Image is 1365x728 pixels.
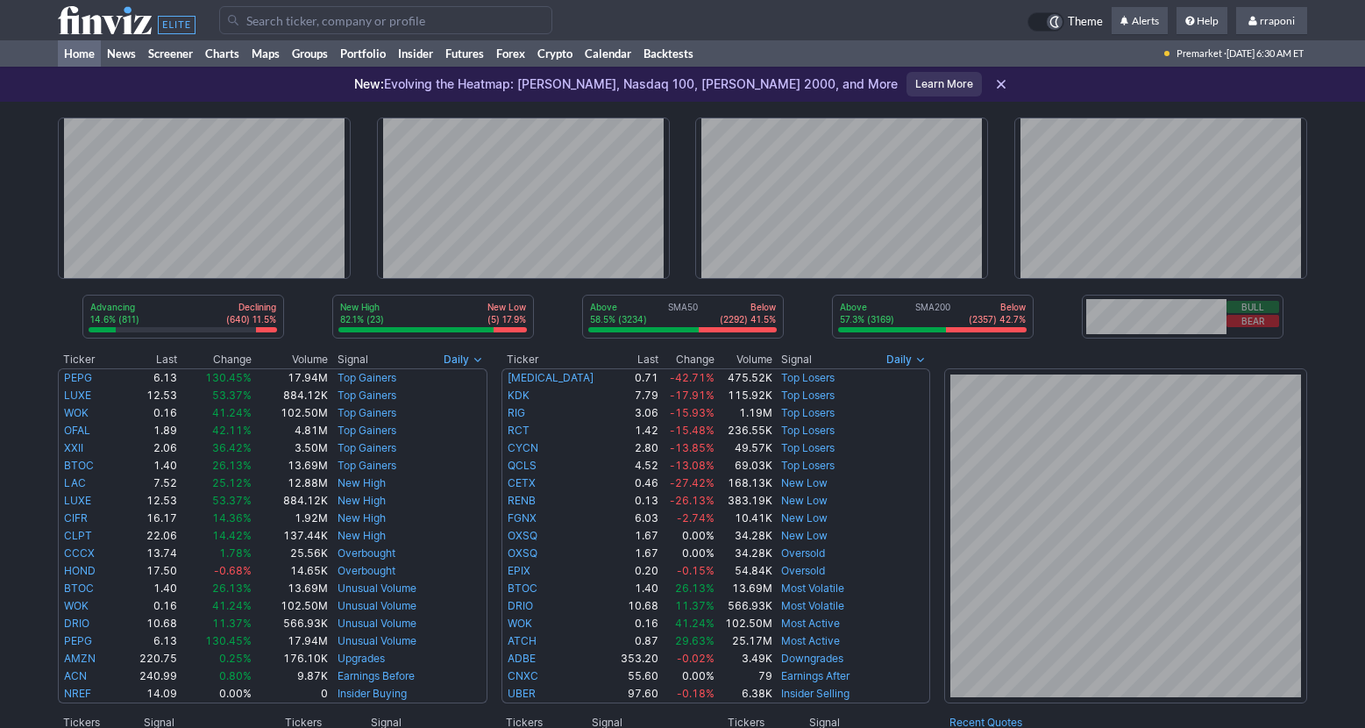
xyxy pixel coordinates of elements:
p: (2292) 41.5% [720,313,776,325]
th: Volume [252,351,328,368]
a: XXII [64,441,83,454]
a: New Low [781,494,828,507]
a: Charts [199,40,245,67]
p: Declining [226,301,276,313]
a: New Low [781,511,828,525]
span: Signal [338,353,368,367]
a: CIFR [64,511,88,525]
a: Learn More [906,72,982,96]
span: 53.37% [212,494,252,507]
a: Top Gainers [338,441,396,454]
a: ACN [64,669,87,682]
td: 240.99 [117,667,179,685]
a: WOK [508,617,532,630]
a: BTOC [64,459,94,472]
td: 1.19M [715,404,774,422]
p: Above [590,301,647,313]
a: Top Gainers [338,424,396,437]
td: 2.80 [612,439,659,457]
span: -15.93% [670,406,714,419]
span: -26.13% [670,494,714,507]
td: 13.69M [715,580,774,597]
a: Insider Buying [338,687,407,700]
a: New High [338,494,386,507]
div: SMA50 [588,301,778,327]
td: 0.87 [612,632,659,650]
a: ATCH [508,634,537,647]
a: Top Gainers [338,459,396,472]
th: Change [178,351,252,368]
td: 12.88M [252,475,328,492]
p: 57.3% (3169) [840,313,894,325]
td: 3.50M [252,439,328,457]
td: 25.56K [252,545,328,562]
a: rraponi [1236,7,1307,35]
a: RCT [508,424,530,437]
td: 49.57K [715,439,774,457]
td: 1.40 [612,580,659,597]
a: CCCX [64,546,95,560]
td: 10.68 [117,615,179,632]
a: UBER [508,687,536,700]
td: 4.81M [252,422,328,439]
p: Above [840,301,894,313]
div: SMA200 [838,301,1027,327]
td: 220.75 [117,650,179,667]
td: 236.55K [715,422,774,439]
td: 884.12K [252,387,328,404]
span: -0.18% [677,687,714,700]
span: Premarket · [1177,40,1226,67]
td: 7.79 [612,387,659,404]
a: LUXE [64,389,91,402]
span: -2.74% [677,511,714,525]
input: Search [219,6,552,34]
a: Top Losers [781,441,835,454]
a: KDK [508,389,530,402]
td: 102.50M [252,597,328,615]
td: 0.00% [178,685,252,703]
a: Insider [392,40,439,67]
th: Change [659,351,714,368]
a: Alerts [1112,7,1168,35]
td: 1.89 [117,422,179,439]
td: 3.49K [715,650,774,667]
a: Downgrades [781,652,843,665]
td: 69.03K [715,457,774,475]
a: Overbought [338,546,395,560]
td: 10.41K [715,510,774,527]
td: 16.17 [117,510,179,527]
a: Top Losers [781,459,835,472]
a: BTOC [508,582,537,595]
p: Below [969,301,1026,313]
td: 9.87K [252,667,328,685]
td: 17.50 [117,562,179,580]
a: New High [338,529,386,542]
a: BTOC [64,582,94,595]
td: 6.13 [117,632,179,650]
td: 0.20 [612,562,659,580]
a: EPIX [508,564,530,577]
a: CYCN [508,441,538,454]
a: LAC [64,476,86,489]
a: Home [58,40,101,67]
span: -13.08% [670,459,714,472]
a: New Low [781,476,828,489]
a: Oversold [781,546,825,560]
a: Most Active [781,617,840,630]
td: 0.00% [659,667,714,685]
span: 0.25% [219,652,252,665]
a: Top Gainers [338,371,396,384]
span: 41.24% [675,617,714,630]
button: Signals interval [439,351,487,368]
td: 25.17M [715,632,774,650]
a: ADBE [508,652,536,665]
a: RIG [508,406,525,419]
td: 0.71 [612,368,659,387]
td: 6.38K [715,685,774,703]
td: 102.50M [252,404,328,422]
td: 54.84K [715,562,774,580]
td: 1.67 [612,545,659,562]
a: Unusual Volume [338,582,416,595]
span: -0.68% [214,564,252,577]
td: 22.06 [117,527,179,545]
